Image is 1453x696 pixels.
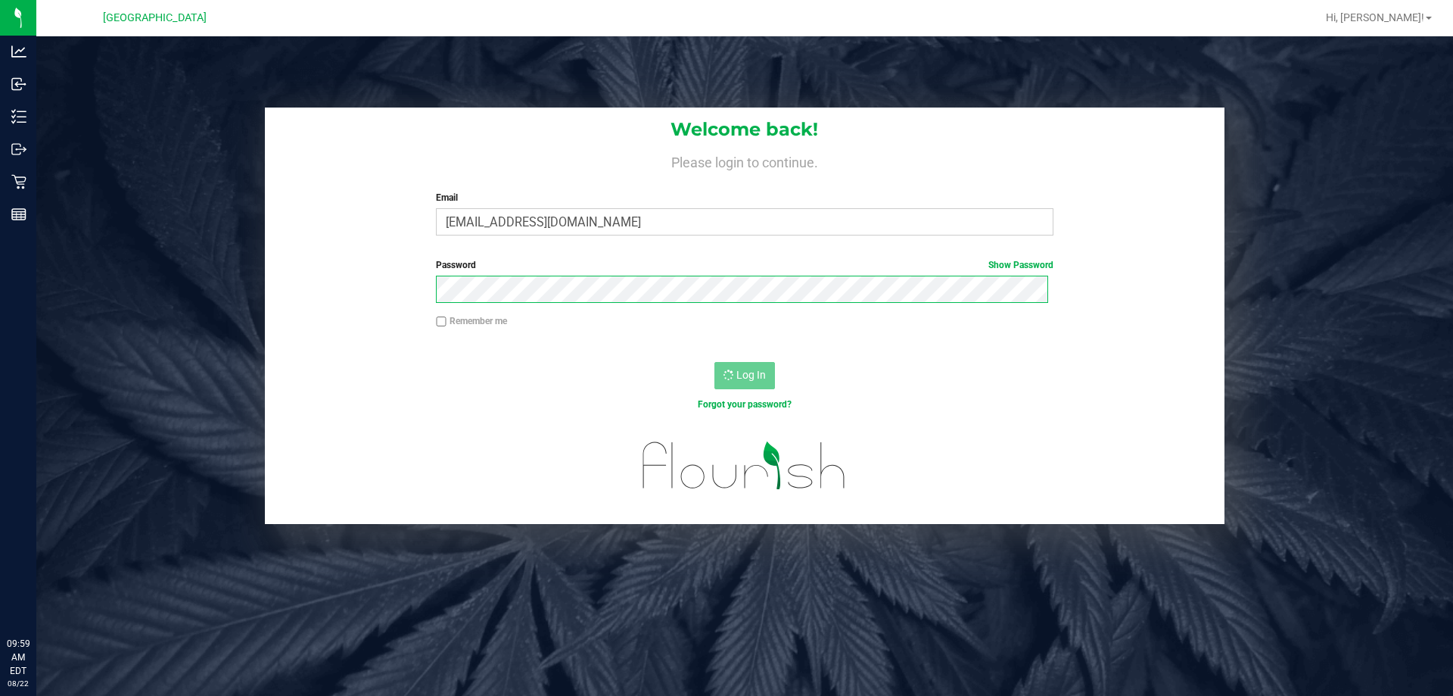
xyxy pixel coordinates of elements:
[436,314,507,328] label: Remember me
[736,369,766,381] span: Log In
[436,317,446,327] input: Remember me
[11,109,26,124] inline-svg: Inventory
[103,11,207,24] span: [GEOGRAPHIC_DATA]
[7,678,30,689] p: 08/22
[11,174,26,189] inline-svg: Retail
[11,44,26,59] inline-svg: Analytics
[714,362,775,389] button: Log In
[11,142,26,157] inline-svg: Outbound
[1326,11,1424,23] span: Hi, [PERSON_NAME]!
[11,76,26,92] inline-svg: Inbound
[11,207,26,222] inline-svg: Reports
[624,427,864,504] img: flourish_logo.svg
[988,260,1053,270] a: Show Password
[698,399,792,410] a: Forgot your password?
[265,120,1224,139] h1: Welcome back!
[436,260,476,270] span: Password
[436,191,1053,204] label: Email
[265,151,1224,170] h4: Please login to continue.
[7,637,30,678] p: 09:59 AM EDT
